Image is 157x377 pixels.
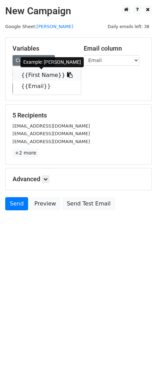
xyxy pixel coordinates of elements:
[20,57,84,67] div: Example: [PERSON_NAME]
[30,197,60,210] a: Preview
[13,175,144,183] h5: Advanced
[13,149,39,157] a: +2 more
[122,344,157,377] iframe: Chat Widget
[5,5,152,17] h2: New Campaign
[13,123,90,129] small: [EMAIL_ADDRESS][DOMAIN_NAME]
[62,197,115,210] a: Send Test Email
[84,45,144,52] h5: Email column
[13,139,90,144] small: [EMAIL_ADDRESS][DOMAIN_NAME]
[105,24,152,29] a: Daily emails left: 38
[13,55,55,66] a: Copy/paste...
[13,131,90,136] small: [EMAIL_ADDRESS][DOMAIN_NAME]
[36,24,73,29] a: [PERSON_NAME]
[105,23,152,30] span: Daily emails left: 38
[13,112,144,119] h5: 5 Recipients
[5,24,73,29] small: Google Sheet:
[13,70,81,81] a: {{First Name}}
[5,197,28,210] a: Send
[13,45,73,52] h5: Variables
[13,81,81,92] a: {{Email}}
